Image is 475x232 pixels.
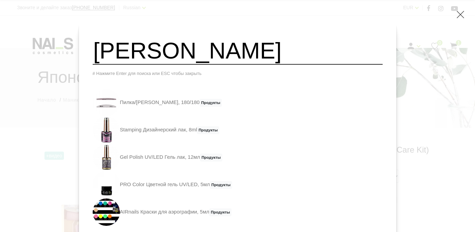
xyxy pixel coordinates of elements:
a: Пилка/[PERSON_NAME], 180/180Продукты [93,89,222,116]
a: AIRnails Краски для аэрографии, 5млПродукты [93,198,232,226]
a: PRO Color Цветной гель UV/LED, 5млПродукты [93,171,232,198]
span: Продукты [210,181,232,189]
input: Поиск продуктов ... [93,37,383,65]
span: # Нажмите Enter для поиска или ESC чтобы закрыть [93,71,202,76]
span: Продукты [209,208,232,217]
span: Продукты [200,99,222,107]
span: Продукты [200,154,222,162]
a: Stamping Дизайнерский лак, 8mlПродукты [93,116,220,144]
span: Продукты [197,126,219,134]
a: Gel Polish UV/LED Гель лак, 12млПродукты [93,144,222,171]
